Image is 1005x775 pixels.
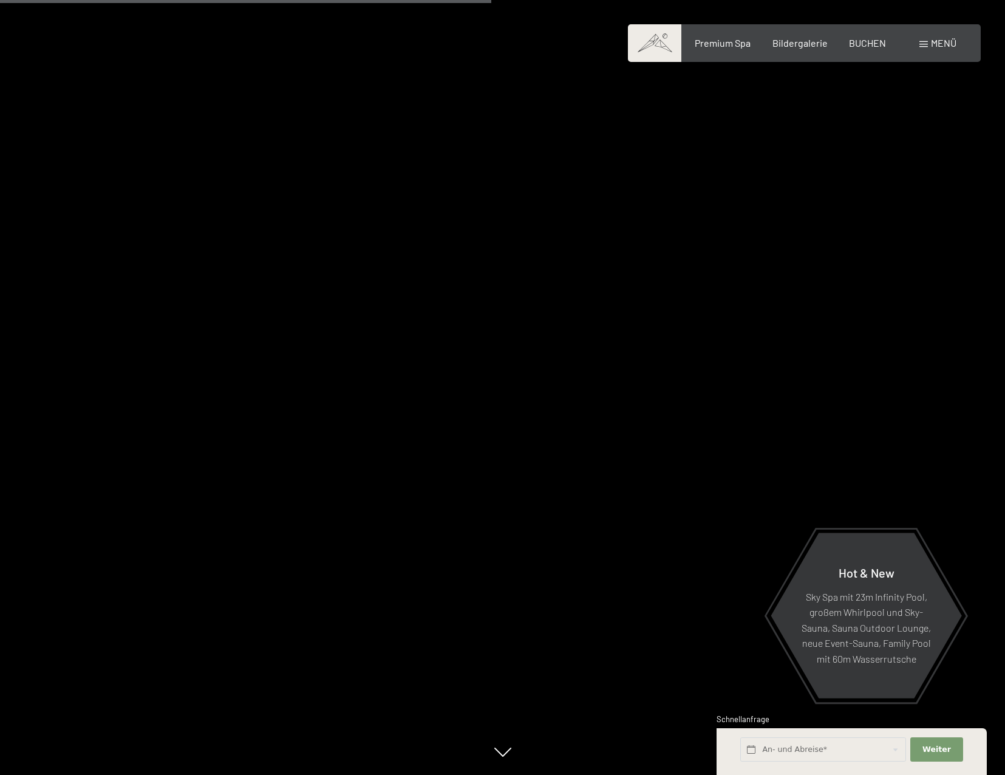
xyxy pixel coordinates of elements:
a: Bildergalerie [772,37,828,49]
a: Hot & New Sky Spa mit 23m Infinity Pool, großem Whirlpool und Sky-Sauna, Sauna Outdoor Lounge, ne... [770,532,962,699]
span: Hot & New [839,565,894,579]
a: Premium Spa [695,37,751,49]
span: Weiter [922,744,951,755]
button: Weiter [910,737,962,762]
a: BUCHEN [849,37,886,49]
span: Menü [931,37,956,49]
span: Schnellanfrage [717,714,769,724]
p: Sky Spa mit 23m Infinity Pool, großem Whirlpool und Sky-Sauna, Sauna Outdoor Lounge, neue Event-S... [800,589,932,666]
